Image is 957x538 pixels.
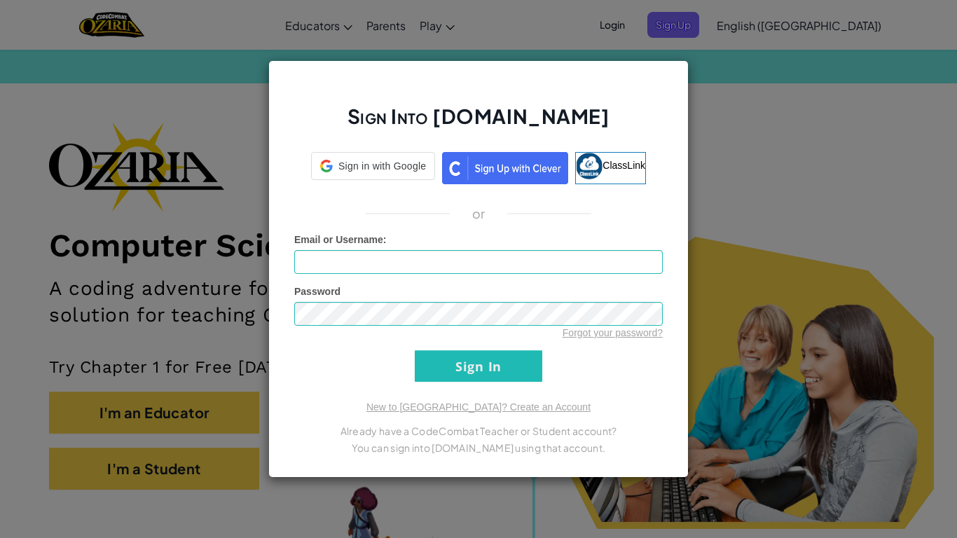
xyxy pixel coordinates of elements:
div: Sign in with Google [311,152,435,180]
span: Sign in with Google [338,159,426,173]
a: Forgot your password? [563,327,663,338]
label: : [294,233,387,247]
a: New to [GEOGRAPHIC_DATA]? Create an Account [366,401,591,413]
span: Email or Username [294,234,383,245]
input: Sign In [415,350,542,382]
h2: Sign Into [DOMAIN_NAME] [294,103,663,144]
p: Already have a CodeCombat Teacher or Student account? [294,422,663,439]
a: Sign in with Google [311,152,435,184]
span: ClassLink [603,160,645,171]
span: Password [294,286,340,297]
img: classlink-logo-small.png [576,153,603,179]
img: clever_sso_button@2x.png [442,152,568,184]
p: You can sign into [DOMAIN_NAME] using that account. [294,439,663,456]
p: or [472,205,486,222]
